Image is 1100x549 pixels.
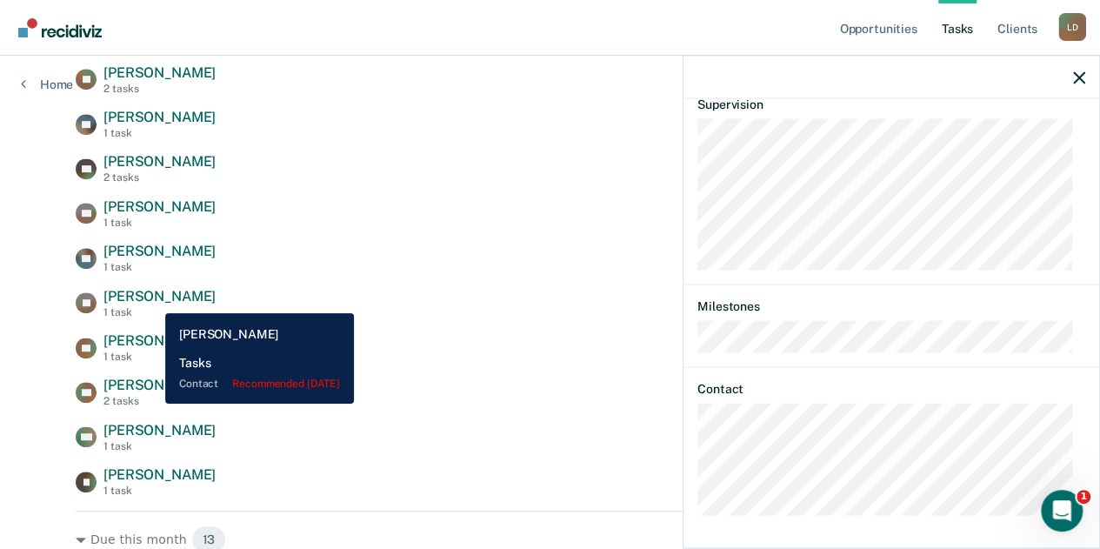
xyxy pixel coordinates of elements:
div: 1 task [103,217,216,229]
span: [PERSON_NAME] [103,288,216,305]
dt: Milestones [697,299,1085,314]
div: 1 task [103,485,216,497]
dt: Contact [697,382,1085,397]
div: 1 task [103,127,216,139]
div: 2 tasks [103,83,216,95]
span: [PERSON_NAME] [103,466,216,483]
span: [PERSON_NAME] [103,243,216,259]
span: [PERSON_NAME] [103,198,216,215]
div: 2 tasks [103,171,216,184]
span: [PERSON_NAME] [103,64,216,81]
span: [PERSON_NAME] [103,377,216,393]
span: 1 [1077,490,1090,504]
iframe: Intercom live chat [1041,490,1083,532]
div: 2 tasks [103,395,216,407]
span: [PERSON_NAME] [103,153,216,170]
dt: Supervision [697,97,1085,112]
div: 1 task [103,440,216,452]
span: [PERSON_NAME] [103,109,216,125]
img: Recidiviz [18,18,102,37]
div: L D [1058,13,1086,41]
div: 1 task [103,306,216,318]
div: 1 task [103,351,216,363]
a: Home [21,77,73,92]
span: [PERSON_NAME] [103,332,216,349]
span: [PERSON_NAME] [103,422,216,439]
div: 1 task [103,261,216,273]
button: Profile dropdown button [1058,13,1086,41]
